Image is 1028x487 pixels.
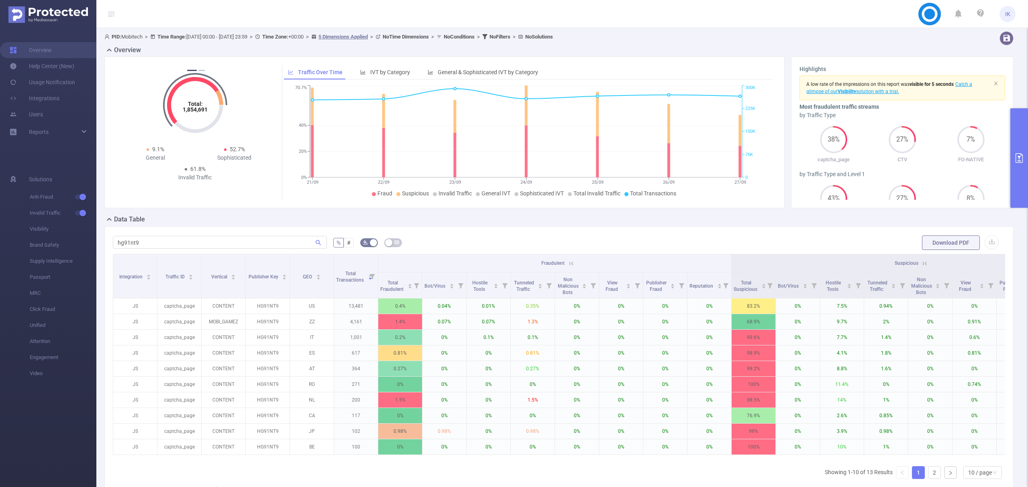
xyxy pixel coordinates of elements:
p: 0.6% [953,330,996,345]
b: No Time Dimensions [383,34,429,40]
p: captcha_page [157,298,201,314]
span: Invalid Traffic [439,190,472,197]
tspan: 27/09 [734,180,746,185]
p: JS [113,361,157,376]
i: icon: caret-up [449,282,454,285]
p: JS [113,330,157,345]
span: Non Malicious Bots [558,277,579,295]
p: 0.1% [511,330,555,345]
li: 1 [912,466,925,479]
i: icon: caret-up [538,282,543,285]
i: icon: left [900,470,905,475]
p: ES [290,345,334,361]
div: Sort [188,273,193,278]
h3: Highlights [800,65,1005,73]
i: icon: caret-up [189,273,193,276]
div: Sort [670,282,675,287]
p: 0% [467,345,510,361]
p: 0.4% [378,298,422,314]
i: icon: caret-down [626,285,631,288]
a: Integrations [10,90,59,106]
i: icon: bg-colors [363,240,368,245]
p: US [290,298,334,314]
div: Sort [582,282,587,287]
span: IVT by Category [370,69,410,75]
tspan: 22/09 [378,180,390,185]
i: icon: line-chart [288,69,294,75]
p: 0% [908,345,952,361]
tspan: 70.7% [295,85,307,91]
div: Sort [494,282,498,287]
i: Filter menu [897,272,908,298]
p: captcha_page [157,361,201,376]
span: Click Fraud [30,301,96,317]
a: Reports [29,124,49,140]
tspan: 225K [745,106,755,111]
p: 0% [776,330,820,345]
p: 0% [643,298,687,314]
tspan: 75K [745,152,753,157]
p: 4.1% [820,345,864,361]
span: Total Suspicious [734,280,759,292]
p: captcha_page [800,156,868,164]
i: icon: bar-chart [428,69,433,75]
a: Users [10,106,43,122]
p: 0% [599,330,643,345]
p: 0% [776,298,820,314]
p: 0% [599,345,643,361]
a: Help Center (New) [10,58,74,74]
p: 0.94% [864,298,908,314]
p: 98.9% [732,345,775,361]
p: 0.81% [378,345,422,361]
i: Filter menu [676,272,687,298]
i: icon: caret-up [671,282,675,285]
span: > [304,34,311,40]
li: Next Page [944,466,957,479]
p: 0.81% [953,345,996,361]
i: icon: caret-down [282,276,287,279]
tspan: 25/09 [592,180,604,185]
i: Filter menu [632,272,643,298]
button: Download PDF [922,235,980,250]
img: Protected Media [8,6,88,23]
div: Sort [282,273,287,278]
div: Sort [449,282,454,287]
span: Reputation [689,283,714,289]
span: > [368,34,375,40]
h2: Data Table [114,215,145,224]
b: No Filters [490,34,510,40]
span: View Fraud [959,280,973,292]
i: icon: caret-down [980,285,984,288]
i: Filter menu [720,272,731,298]
i: icon: down [992,470,997,476]
p: 0% [422,345,466,361]
p: 0% [643,330,687,345]
i: icon: caret-up [282,273,287,276]
p: 0.07% [467,314,510,329]
p: ZZ [290,314,334,329]
p: 0% [908,330,952,345]
div: Sort [761,282,766,287]
i: icon: close [993,81,998,86]
span: Passport [30,269,96,285]
i: icon: bar-chart [360,69,366,75]
span: 9.1% [152,146,164,152]
i: icon: caret-up [891,282,896,285]
li: 2 [928,466,941,479]
span: Integration [119,274,144,280]
p: MOBI_GAMEZ [202,314,245,329]
div: Sort [316,273,321,278]
i: icon: right [948,471,953,475]
p: 1.4% [378,314,422,329]
p: CTV [868,156,937,164]
i: icon: caret-up [936,282,940,285]
i: Filter menu [411,272,422,298]
b: PID: [112,34,121,40]
span: Tunneled Traffic [867,280,887,292]
i: icon: caret-down [671,285,675,288]
i: icon: table [394,240,399,245]
i: icon: caret-up [494,282,498,285]
i: icon: caret-up [316,273,320,276]
p: 0.35% [511,298,555,314]
p: 0% [687,314,731,329]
